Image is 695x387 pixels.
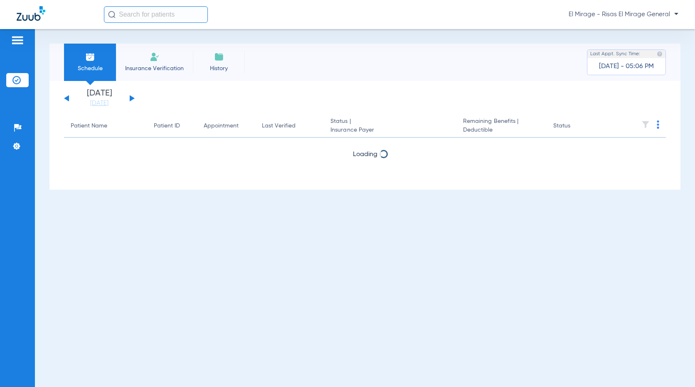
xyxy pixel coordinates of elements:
div: Patient Name [71,122,107,130]
li: [DATE] [74,89,124,108]
th: Status [547,115,603,138]
img: Manual Insurance Verification [150,52,160,62]
img: Schedule [85,52,95,62]
span: El Mirage - Risas El Mirage General [569,10,678,19]
img: History [214,52,224,62]
img: last sync help info [657,51,663,57]
span: Last Appt. Sync Time: [590,50,640,58]
div: Last Verified [262,122,317,130]
div: Patient Name [71,122,140,130]
th: Status | [324,115,456,138]
span: Insurance Verification [122,64,187,73]
img: Search Icon [108,11,116,18]
div: Appointment [204,122,249,130]
span: Deductible [463,126,540,135]
input: Search for patients [104,6,208,23]
img: Zuub Logo [17,6,45,21]
span: History [199,64,239,73]
img: filter.svg [641,120,650,129]
span: Schedule [70,64,110,73]
span: [DATE] - 05:06 PM [599,62,654,71]
div: Patient ID [154,122,190,130]
div: Last Verified [262,122,296,130]
img: group-dot-blue.svg [657,120,659,129]
span: Insurance Payer [330,126,450,135]
div: Appointment [204,122,239,130]
a: [DATE] [74,99,124,108]
div: Patient ID [154,122,180,130]
img: hamburger-icon [11,35,24,45]
span: Loading [353,151,377,158]
th: Remaining Benefits | [456,115,547,138]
